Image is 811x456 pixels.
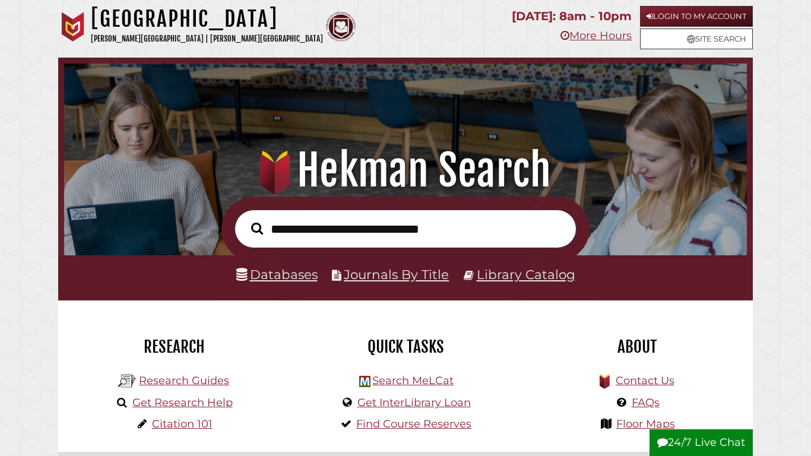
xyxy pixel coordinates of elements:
a: Citation 101 [152,417,213,430]
img: Calvin University [58,12,88,42]
a: Databases [236,267,318,282]
h1: Hekman Search [76,144,734,197]
a: Login to My Account [640,6,753,27]
h2: About [530,337,744,357]
a: FAQs [632,396,660,409]
button: Search [245,219,269,237]
p: [DATE]: 8am - 10pm [512,6,632,27]
a: Find Course Reserves [356,417,471,430]
a: Library Catalog [477,267,575,282]
a: Get InterLibrary Loan [357,396,471,409]
a: Get Research Help [132,396,233,409]
img: Hekman Library Logo [118,372,136,390]
a: Journals By Title [344,267,449,282]
a: Site Search [640,28,753,49]
a: Research Guides [139,374,229,387]
img: Calvin Theological Seminary [326,12,356,42]
h2: Research [67,337,281,357]
i: Search [251,222,263,235]
h1: [GEOGRAPHIC_DATA] [91,6,323,32]
p: [PERSON_NAME][GEOGRAPHIC_DATA] | [PERSON_NAME][GEOGRAPHIC_DATA] [91,32,323,46]
img: Hekman Library Logo [359,376,370,387]
a: Contact Us [616,374,674,387]
a: More Hours [560,29,632,42]
a: Search MeLCat [372,374,454,387]
a: Floor Maps [616,417,675,430]
h2: Quick Tasks [299,337,512,357]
